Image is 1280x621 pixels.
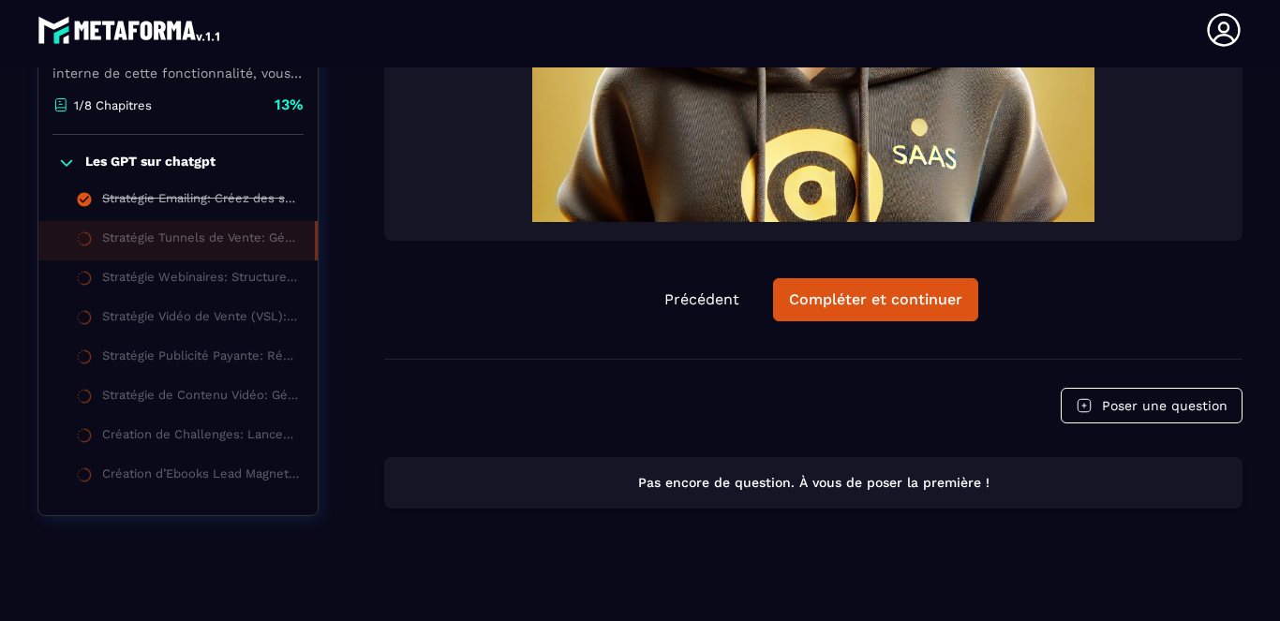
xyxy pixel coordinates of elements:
[102,427,299,448] div: Création de Challenges: Lancez un challenge impactant qui engage et convertit votre audience
[789,290,962,309] div: Compléter et continuer
[102,309,299,330] div: Stratégie Vidéo de Vente (VSL): Concevez une vidéo de vente puissante qui transforme les prospect...
[85,154,216,172] p: Les GPT sur chatgpt
[1061,388,1243,423] button: Poser une question
[37,11,223,49] img: logo
[649,279,754,320] button: Précédent
[102,388,299,408] div: Stratégie de Contenu Vidéo: Générez des idées et scripts vidéos viraux pour booster votre audience
[102,270,299,290] div: Stratégie Webinaires: Structurez un webinaire impactant qui captive et vend
[102,230,296,251] div: Stratégie Tunnels de Vente: Générez des textes ultra persuasifs pour maximiser vos conversions
[102,466,299,487] div: Création d’Ebooks Lead Magnet: Créez un ebook irrésistible pour capturer des leads qualifié
[102,348,299,369] div: Stratégie Publicité Payante: Rédigez des pubs percutantes qui captent l’attention et réduisent vo...
[275,95,304,115] p: 13%
[401,474,1226,492] p: Pas encore de question. À vous de poser la première !
[74,98,152,112] p: 1/8 Chapitres
[102,191,299,212] div: Stratégie Emailing: Créez des séquences email irrésistibles qui engagent et convertissent.
[773,278,978,321] button: Compléter et continuer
